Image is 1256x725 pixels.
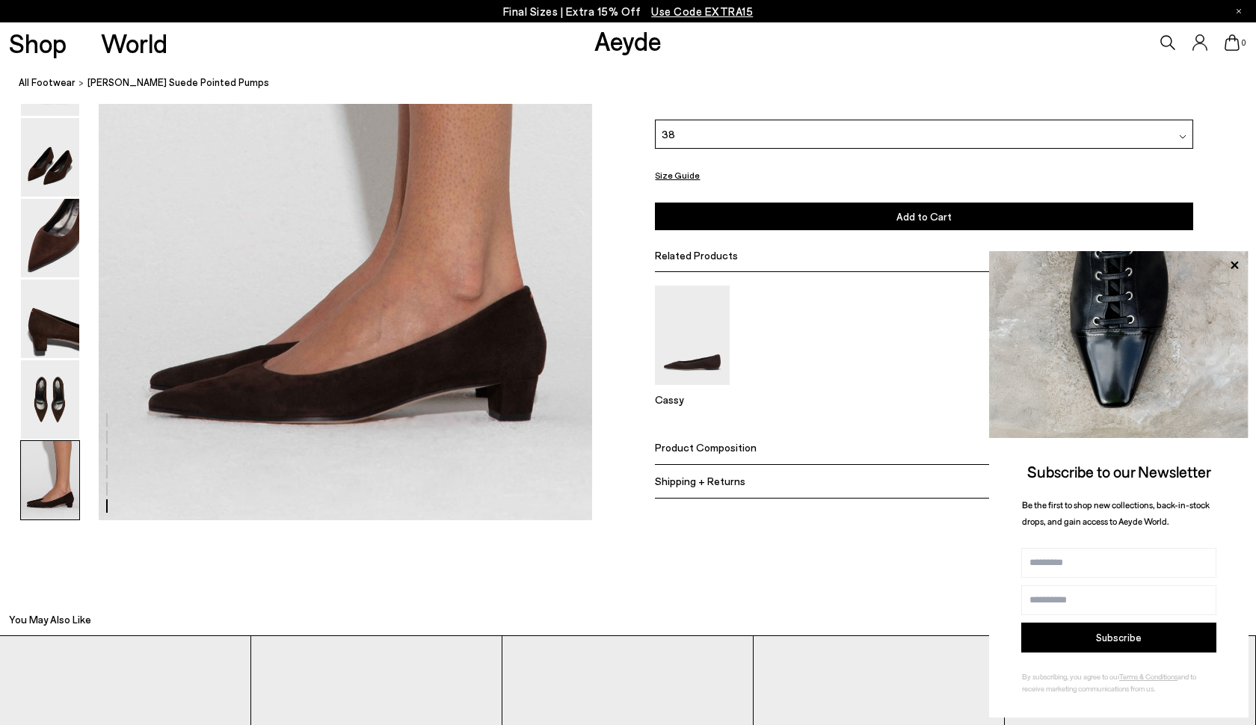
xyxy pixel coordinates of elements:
span: Product Composition [655,441,757,454]
a: Aeyde [594,25,662,56]
nav: breadcrumb [19,63,1256,104]
a: Terms & Conditions [1119,672,1177,681]
img: Judi Suede Pointed Pumps - Image 4 [21,280,79,358]
span: Shipping + Returns [655,475,745,487]
button: Subscribe [1021,623,1216,652]
span: Navigate to /collections/ss25-final-sizes [651,4,753,18]
a: World [101,30,167,56]
span: [PERSON_NAME] Suede Pointed Pumps [87,75,269,90]
span: Be the first to shop new collections, back-in-stock drops, and gain access to Aeyde World. [1022,499,1210,527]
span: By subscribing, you agree to our [1022,672,1119,681]
a: All Footwear [19,75,76,90]
img: Judi Suede Pointed Pumps - Image 5 [21,360,79,439]
img: Judi Suede Pointed Pumps - Image 2 [21,118,79,197]
button: Size Guide [655,166,700,185]
img: Judi Suede Pointed Pumps - Image 6 [21,441,79,519]
a: 0 [1225,34,1240,51]
span: 0 [1240,39,1247,47]
span: Related Products [655,249,738,262]
button: Add to Cart [655,203,1193,230]
img: ca3f721fb6ff708a270709c41d776025.jpg [989,251,1249,438]
p: Cassy [655,393,730,406]
p: Final Sizes | Extra 15% Off [503,2,754,21]
a: Cassy Pointed-Toe Suede Flats Cassy [655,374,730,406]
a: Shop [9,30,67,56]
img: svg%3E [1179,134,1186,141]
span: Subscribe to our Newsletter [1027,462,1211,481]
span: 38 [662,126,675,142]
h2: You May Also Like [9,612,91,627]
img: Cassy Pointed-Toe Suede Flats [655,286,730,385]
img: Judi Suede Pointed Pumps - Image 3 [21,199,79,277]
span: Add to Cart [896,210,952,223]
